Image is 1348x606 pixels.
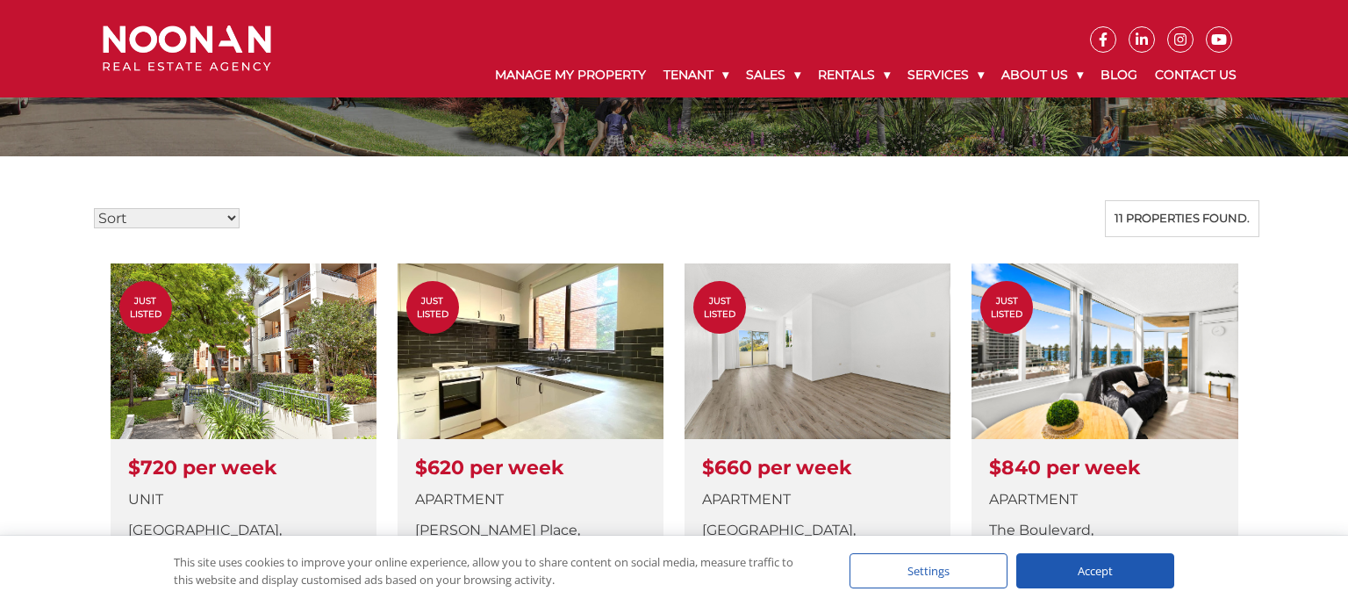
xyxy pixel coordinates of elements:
[899,53,993,97] a: Services
[980,294,1033,321] span: Just Listed
[737,53,809,97] a: Sales
[655,53,737,97] a: Tenant
[103,25,271,72] img: Noonan Real Estate Agency
[119,294,172,321] span: Just Listed
[1016,553,1174,588] div: Accept
[1092,53,1146,97] a: Blog
[1105,200,1259,237] div: 11 properties found.
[809,53,899,97] a: Rentals
[693,294,746,321] span: Just Listed
[1146,53,1245,97] a: Contact Us
[406,294,459,321] span: Just Listed
[993,53,1092,97] a: About Us
[486,53,655,97] a: Manage My Property
[850,553,1007,588] div: Settings
[174,553,814,588] div: This site uses cookies to improve your online experience, allow you to share content on social me...
[94,208,240,228] select: Sort Listings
